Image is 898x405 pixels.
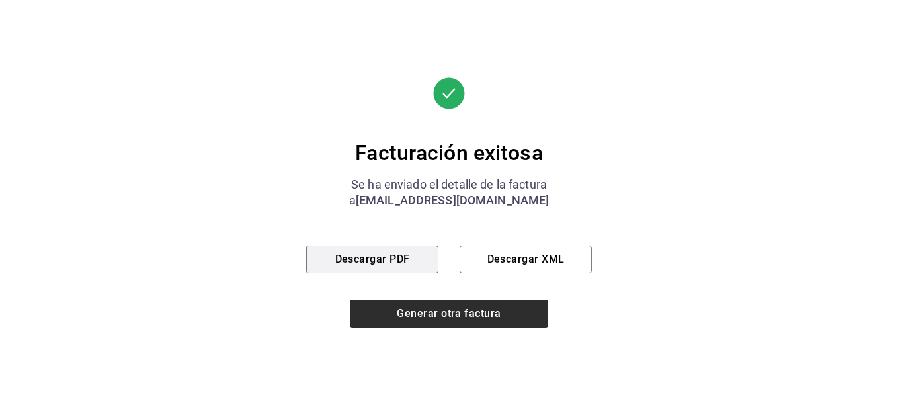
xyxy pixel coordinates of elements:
[460,246,592,273] button: Descargar XML
[356,193,550,207] span: [EMAIL_ADDRESS][DOMAIN_NAME]
[306,177,592,193] div: Se ha enviado el detalle de la factura
[306,246,438,273] button: Descargar PDF
[306,193,592,208] div: a
[350,300,548,328] button: Generar otra factura
[306,140,592,166] div: Facturación exitosa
